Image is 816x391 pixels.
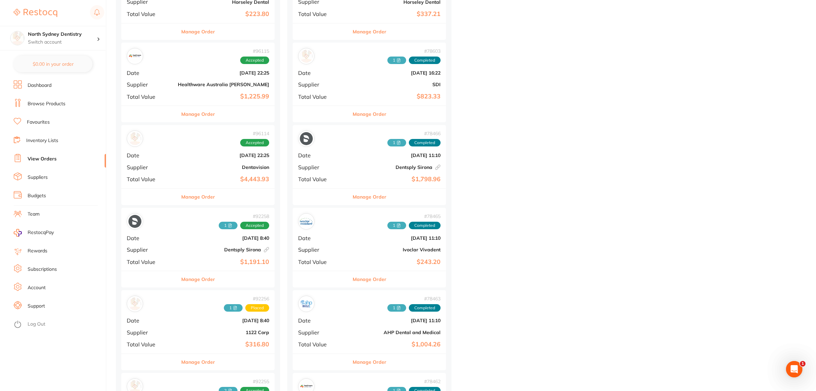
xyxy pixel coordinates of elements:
b: [DATE] 22:25 [178,70,269,76]
b: $1,004.26 [349,341,441,348]
b: $243.20 [349,259,441,266]
b: $316.80 [178,341,269,348]
span: Date [298,317,344,324]
span: Completed [409,139,441,146]
img: SDI [300,50,313,63]
b: [DATE] 11:10 [349,235,441,241]
img: North Sydney Dentistry [11,31,24,45]
button: Manage Order [353,271,386,287]
span: Received [219,222,237,229]
button: Manage Order [181,106,215,122]
b: $1,191.10 [178,259,269,266]
span: # 96115 [240,48,269,54]
span: Date [127,152,172,158]
p: Switch account [28,39,97,46]
button: Manage Order [181,189,215,205]
b: [DATE] 11:10 [349,318,441,323]
span: Accepted [240,139,269,146]
span: Total Value [127,176,172,182]
button: Log Out [14,319,104,330]
span: Supplier [127,81,172,88]
a: View Orders [28,156,57,162]
b: $1,225.99 [178,93,269,100]
button: Manage Order [181,271,215,287]
span: Total Value [127,259,172,265]
button: Manage Order [181,354,215,370]
span: # 78466 [387,131,441,136]
a: Account [28,284,46,291]
span: # 78603 [387,48,441,54]
h4: North Sydney Dentistry [28,31,97,38]
b: $4,443.93 [178,176,269,183]
button: Manage Order [353,24,386,40]
a: RestocqPay [14,229,54,237]
span: Completed [409,57,441,64]
span: Accepted [240,222,269,229]
span: Total Value [298,94,344,100]
b: [DATE] 16:22 [349,70,441,76]
span: Date [127,235,172,241]
iframe: Intercom live chat [786,361,802,377]
a: Team [28,211,40,218]
span: Date [127,70,172,76]
span: Received [387,304,406,312]
span: Received [387,139,406,146]
span: Total Value [127,94,172,100]
div: Dentavision#96114AcceptedDate[DATE] 22:25SupplierDentavisionTotal Value$4,443.93Manage Order [121,125,275,205]
b: [DATE] 11:10 [349,153,441,158]
a: Budgets [28,192,46,199]
img: Dentsply Sirona [300,132,313,145]
span: 1 [800,361,805,366]
span: # 78463 [387,296,441,301]
span: Received [387,57,406,64]
span: Supplier [298,247,344,253]
span: Date [298,235,344,241]
b: $337.21 [349,11,441,18]
button: $0.00 in your order [14,56,92,72]
span: Accepted [240,57,269,64]
img: 1122 Corp [128,297,141,310]
b: $823.33 [349,93,441,100]
b: Ivoclar Vivadent [349,247,441,252]
b: AHP Dental and Medical [349,330,441,335]
b: $1,798.96 [349,176,441,183]
a: Subscriptions [28,266,57,273]
a: Browse Products [28,100,65,107]
b: 1122 Corp [178,330,269,335]
button: Manage Order [353,106,386,122]
b: SDI [349,82,441,87]
span: Supplier [298,81,344,88]
span: Total Value [127,11,172,17]
b: [DATE] 8:40 [178,318,269,323]
img: RestocqPay [14,229,22,237]
a: Favourites [27,119,50,126]
span: Date [298,70,344,76]
a: Log Out [28,321,45,328]
b: Dentsply Sirona [349,165,441,170]
a: Support [28,303,45,310]
div: 1122 Corp#922561 PlacedDate[DATE] 8:40Supplier1122 CorpTotal Value$316.80Manage Order [121,290,275,370]
b: [DATE] 8:40 [178,235,269,241]
span: Supplier [298,329,344,335]
span: RestocqPay [28,229,54,236]
span: # 92256 [224,296,269,301]
span: # 78465 [387,214,441,219]
img: AHP Dental and Medical [300,297,313,310]
img: Ivoclar Vivadent [300,215,313,228]
img: Dentavision [128,132,141,145]
a: Dashboard [28,82,51,89]
b: Dentsply Sirona [178,247,269,252]
b: Dentavision [178,165,269,170]
span: # 92255 [219,379,269,384]
img: Dentsply Sirona [128,215,141,228]
button: Manage Order [181,24,215,40]
span: Total Value [298,259,344,265]
div: Dentsply Sirona#922581 AcceptedDate[DATE] 8:40SupplierDentsply SironaTotal Value$1,191.10Manage O... [121,208,275,288]
span: Completed [409,222,441,229]
span: Supplier [298,164,344,170]
button: Manage Order [353,354,386,370]
a: Suppliers [28,174,48,181]
img: Restocq Logo [14,9,57,17]
span: Date [298,152,344,158]
span: Total Value [298,11,344,17]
